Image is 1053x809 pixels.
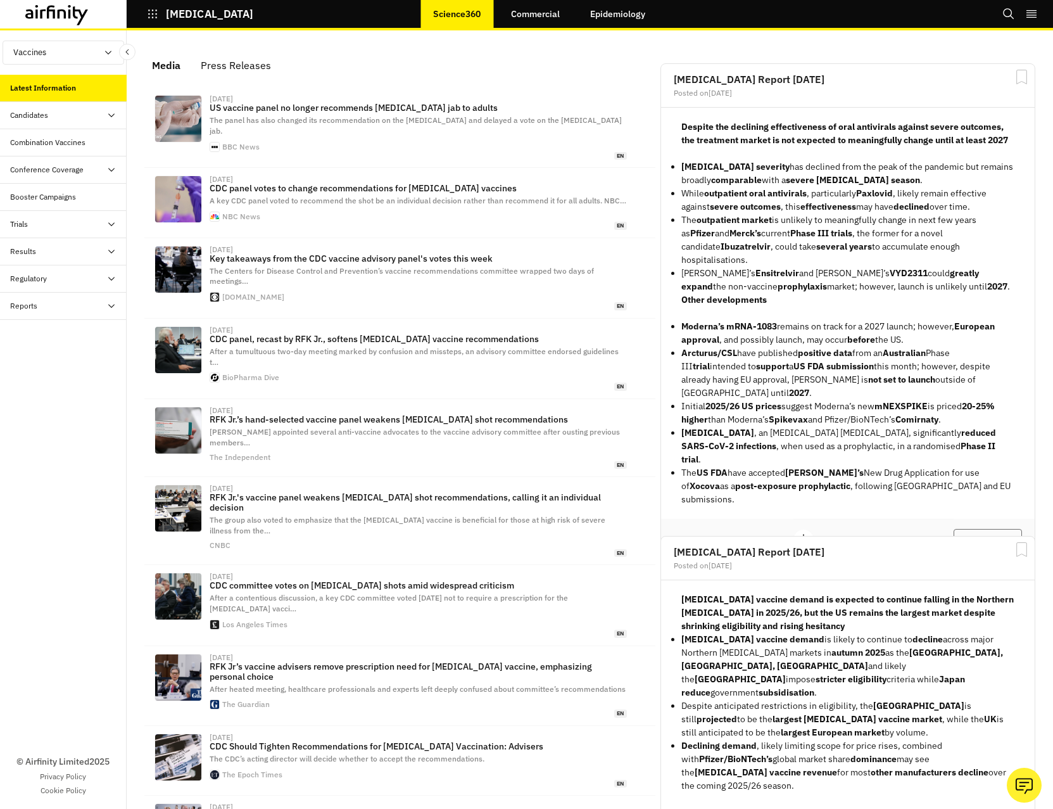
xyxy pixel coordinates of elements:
[674,562,1022,570] div: Posted on [DATE]
[144,238,655,319] a: [DATE]Key takeaways from the CDC vaccine advisory panel's votes this weekThe Centers for Disease ...
[785,467,864,478] strong: [PERSON_NAME]’s
[210,334,627,344] p: CDC panel, recast by RFK Jr., softens [MEDICAL_DATA] vaccine recommendations
[144,399,655,477] a: [DATE]RFK Jr.’s hand-selected vaccine panel weakens [MEDICAL_DATA] shot recommendations[PERSON_NA...
[871,767,893,778] strong: other
[210,620,219,629] img: apple-touch-icon.png
[210,454,270,461] div: The Independent
[755,267,799,279] strong: Ensitrelvir
[883,347,926,359] strong: Australian
[210,183,627,193] p: CDC panel votes to change recommendations for [MEDICAL_DATA] vaccines
[210,700,219,709] img: apple-touch-icon-512.png
[3,41,124,65] button: Vaccines
[433,9,481,19] p: Science360
[798,347,852,359] strong: positive data
[893,201,930,212] strong: declined
[681,740,757,751] strong: Declining demand
[210,741,627,751] p: CDC Should Tighten Recommendations for [MEDICAL_DATA] Vaccination: Advisers
[10,110,48,121] div: Candidates
[152,56,180,75] div: Media
[614,780,627,788] span: en
[735,480,850,492] strong: post-exposure prophylactic
[681,699,1014,739] p: Despite anticipated restrictions in eligibility, the is still to be the , while the is still anti...
[793,360,874,372] strong: US FDA submission
[222,771,282,779] div: The Epoch Times
[614,383,627,391] span: en
[210,427,620,447] span: [PERSON_NAME] appointed several anti-vaccine advocates to the vaccine advisory committee after ou...
[772,713,942,725] strong: largest [MEDICAL_DATA] vaccine market
[681,427,754,438] strong: [MEDICAL_DATA]
[10,219,28,230] div: Trials
[697,467,728,478] strong: US FDA
[210,654,233,661] div: [DATE]
[222,143,260,151] div: BBC News
[210,414,627,424] p: RFK Jr.’s hand-selected vaccine panel weakens [MEDICAL_DATA] shot recommendations
[816,241,872,252] strong: several years
[210,515,605,535] span: The group also voted to emphasize that the [MEDICAL_DATA] vaccine is beneficial for those at high...
[16,755,110,768] p: © Airfinity Limited 2025
[210,754,484,763] span: The CDC’s acting director will decide whether to accept the recommendations.
[144,646,655,726] a: [DATE]RFK Jr’s vaccine advisers remove prescription need for [MEDICAL_DATA] vaccine, emphasizing ...
[895,767,988,778] strong: manufacturers decline
[1002,3,1015,25] button: Search
[681,121,1008,146] strong: Despite the declining effectiveness of oral antivirals against severe outcomes, the treatment mar...
[155,407,201,454] img: SEI264770509.jpg
[781,727,885,738] strong: largest European market
[210,485,233,492] div: [DATE]
[210,373,219,382] img: apple-touch-icon.png
[1014,542,1030,557] svg: Bookmark Report
[721,241,771,252] strong: Ibuzatrelvir
[681,347,737,359] strong: Arcturus/CSL
[674,74,1022,84] h2: [MEDICAL_DATA] Report [DATE]
[674,89,1022,97] div: Posted on [DATE]
[10,300,37,312] div: Reports
[10,246,36,257] div: Results
[210,253,627,264] p: Key takeaways from the CDC vaccine advisory panel's votes this week
[681,466,1014,506] p: The have accepted New Drug Application for use of as a , following [GEOGRAPHIC_DATA] and EU submi...
[222,621,287,628] div: Los Angeles Times
[850,753,897,765] strong: dominance
[210,293,219,302] img: icon-192x192.png
[210,684,626,694] span: After heated meeting, healthcare professionals and experts left deeply confused about committee’s...
[210,734,233,741] div: [DATE]
[166,8,253,20] p: [MEDICAL_DATA]
[681,739,1014,793] p: , likely limiting scope for price rises, combined with global market share may see the for most o...
[614,710,627,718] span: en
[614,549,627,557] span: en
[144,565,655,646] a: [DATE]CDC committee votes on [MEDICAL_DATA] shots amid widespread criticismAfter a contentious di...
[711,174,762,186] strong: comparable
[681,294,767,305] strong: Other developments
[155,327,201,373] img: Z3M6Ly9kaXZlc2l0ZS1zdG9yYWdlL2RpdmVpbWFnZS9HZXR0eUltYWdlcy0yMjM1NzQ5NTMxLmpwZw==.webp
[681,267,1014,293] p: [PERSON_NAME]’s and [PERSON_NAME]’s could the non-vaccine market; however, launch is unlikely unt...
[155,96,201,142] img: 5537caa0-9599-11f0-bbd3-97206a9cd9e0.jpg
[697,713,737,725] strong: projected
[756,360,789,372] strong: support
[695,673,786,685] strong: [GEOGRAPHIC_DATA]
[681,161,790,172] strong: [MEDICAL_DATA] severity
[41,785,86,796] a: Cookie Policy
[789,387,809,398] strong: 2027
[210,196,626,205] span: A key CDC panel voted to recommend the shot be an individual decision rather than recommend it fo...
[681,213,1014,267] p: The is unlikely to meaningfully change in next few years as and current , the former for a novel ...
[690,480,720,492] strong: Xocova
[210,95,233,103] div: [DATE]
[856,188,893,199] strong: Paxlovid
[681,634,824,645] strong: [MEDICAL_DATA] vaccine demand
[222,374,279,381] div: BioPharma Dive
[210,542,230,549] div: CNBC
[874,400,928,412] strong: mNEXSPIKE
[690,227,715,239] strong: Pfizer
[155,176,201,222] img: 1758322454433_nn_ath_covid_vaccine_panel_250919_1920x1080-5d9saf.jpg
[210,115,622,136] span: The panel has also changed its recommendation on the [MEDICAL_DATA] and delayed a vote on the [ME...
[895,414,938,425] strong: Comirnaty
[210,492,627,513] p: RFK Jr.'s vaccine panel weakens [MEDICAL_DATA] shot recommendations, calling it an individual dec...
[704,188,807,199] strong: outpatient oral antivirals
[984,713,997,725] strong: UK
[210,407,233,414] div: [DATE]
[769,414,808,425] strong: Spikevax
[210,580,627,590] p: CDC committee votes on [MEDICAL_DATA] shots amid widespread criticism
[614,302,627,310] span: en
[210,175,233,183] div: [DATE]
[681,400,1014,426] p: Initial suggest Moderna’s new is priced than Moderna’s and Pfizer/BioNTech’s .
[201,56,271,75] div: Press Releases
[681,160,1014,187] p: has declined from the peak of the pandemic but remains broadly with a .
